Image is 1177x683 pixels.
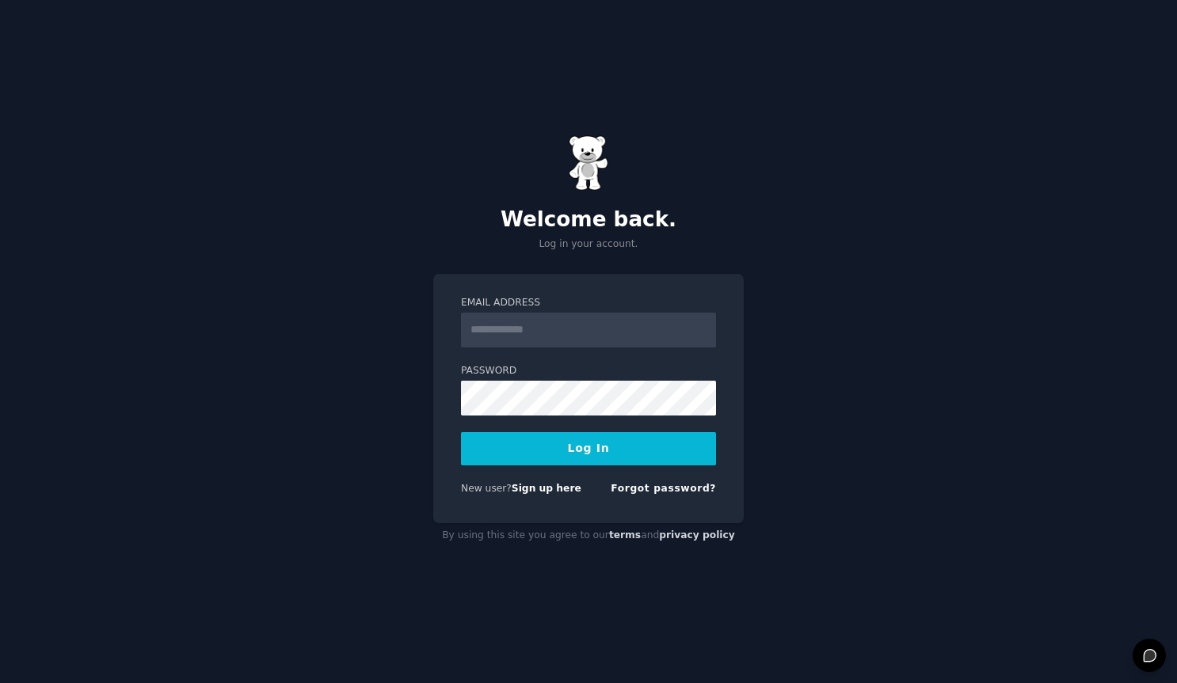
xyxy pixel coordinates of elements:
img: Gummy Bear [569,135,608,191]
button: Log In [461,432,716,465]
p: Log in your account. [433,237,744,252]
label: Email Address [461,296,716,310]
a: privacy policy [659,529,735,541]
a: terms [609,529,641,541]
h2: Welcome back. [433,207,744,233]
a: Forgot password? [611,483,716,494]
label: Password [461,364,716,378]
a: Sign up here [512,483,581,494]
div: By using this site you agree to our and [433,523,744,548]
span: New user? [461,483,512,494]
